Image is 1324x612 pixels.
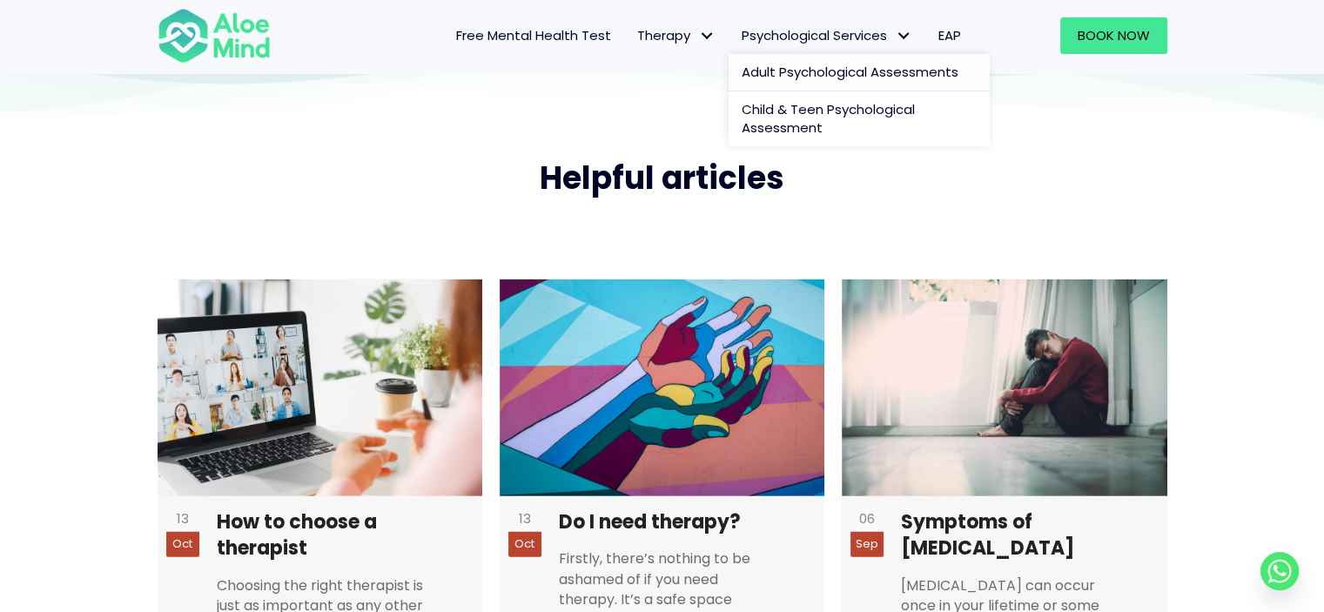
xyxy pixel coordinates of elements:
span: Psychological Services: submenu [891,24,917,49]
img: Aloe mind Logo [158,7,271,64]
span: EAP [938,26,961,44]
a: EAP [925,17,974,54]
span: Free Mental Health Test [456,26,611,44]
span: Child & Teen Psychological Assessment [742,100,915,138]
a: Adult Psychological Assessments [729,54,990,91]
a: TherapyTherapy: submenu [624,17,729,54]
a: Helpful articles [540,156,784,200]
span: Book Now [1078,26,1150,44]
span: Psychological Services [742,26,912,44]
a: Book Now [1060,17,1167,54]
span: Therapy: submenu [695,24,720,49]
a: Free Mental Health Test [443,17,624,54]
a: Psychological ServicesPsychological Services: submenu [729,17,925,54]
span: Adult Psychological Assessments [742,63,958,81]
nav: Menu [293,17,974,54]
a: Child & Teen Psychological Assessment [729,91,990,147]
span: Therapy [637,26,716,44]
a: Whatsapp [1260,552,1299,590]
